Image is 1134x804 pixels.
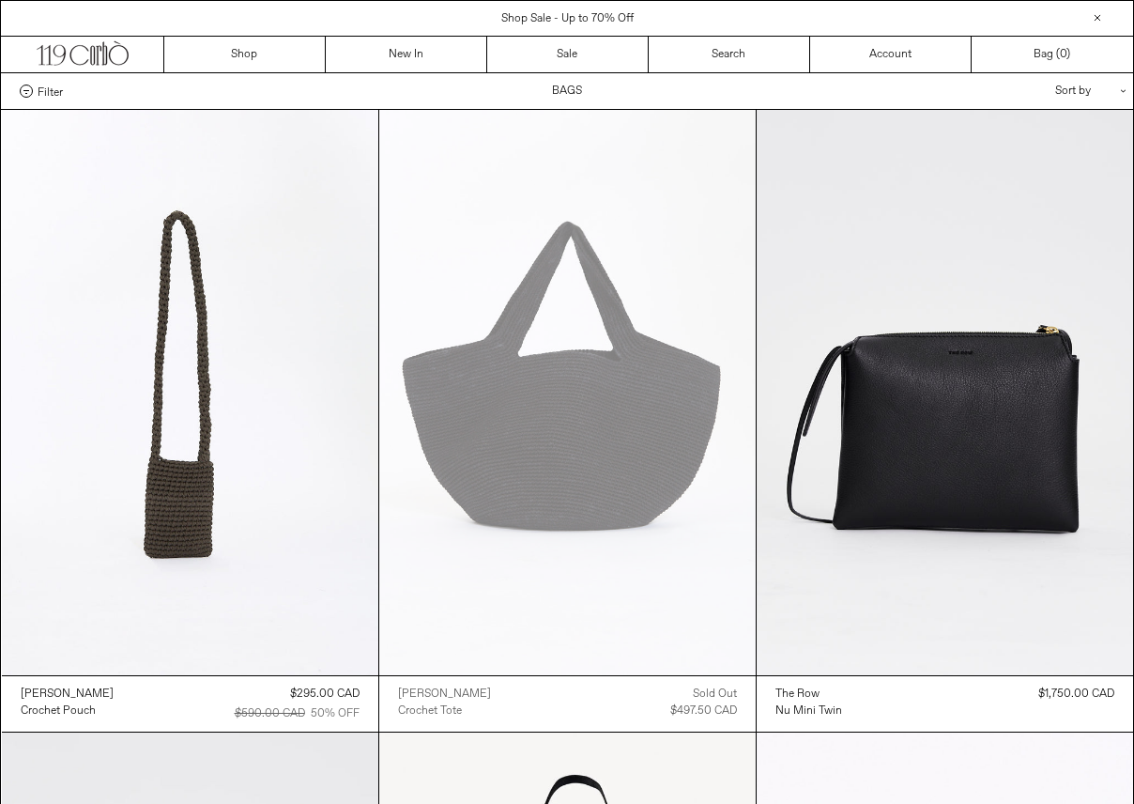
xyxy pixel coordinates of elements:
a: Bag () [972,37,1133,72]
div: $497.50 CAD [670,703,737,719]
a: Crochet Tote [398,703,491,719]
div: Crochet Pouch [21,703,96,719]
a: [PERSON_NAME] [398,686,491,703]
a: Crochet Pouch [21,703,114,719]
div: [PERSON_NAME] [21,687,114,703]
div: [PERSON_NAME] [398,687,491,703]
img: Lauren Manoogian Crochet Tote [379,110,756,675]
a: Search [649,37,810,72]
div: 50% OFF [311,705,360,722]
div: $295.00 CAD [290,686,360,703]
a: Shop [164,37,326,72]
a: [PERSON_NAME] [21,686,114,703]
a: Account [810,37,972,72]
a: New In [326,37,487,72]
img: Nu Mini Twin [757,110,1133,675]
span: 0 [1060,47,1066,62]
div: Nu Mini Twin [775,703,842,719]
div: Sort by [945,73,1114,109]
div: Crochet Tote [398,703,462,719]
div: $1,750.00 CAD [1038,686,1114,703]
img: Lauren Manoogian Crochet Pouch [2,110,378,675]
div: $590.00 CAD [235,705,305,722]
a: Nu Mini Twin [775,703,842,719]
span: ) [1060,46,1070,63]
a: The Row [775,686,842,703]
span: Filter [38,85,63,98]
a: Shop Sale - Up to 70% Off [501,11,634,26]
div: Sold out [693,686,737,703]
a: Sale [487,37,649,72]
div: The Row [775,687,820,703]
